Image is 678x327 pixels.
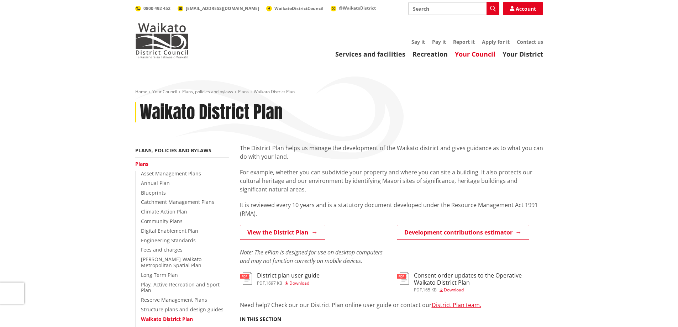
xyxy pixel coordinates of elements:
[141,199,214,205] a: Catchment Management Plans
[240,301,543,309] p: Need help? Check our our District Plan online user guide or contact our
[141,306,224,313] a: Structure plans and design guides
[414,287,422,293] span: pdf
[408,2,499,15] input: Search input
[432,301,481,309] a: District Plan team.
[240,168,543,194] p: For example, whether you can subdivide your property and where you can site a building. It also p...
[254,89,295,95] span: Waikato District Plan
[503,2,543,15] a: Account
[482,38,510,45] a: Apply for it
[266,280,282,286] span: 1697 KB
[186,5,259,11] span: [EMAIL_ADDRESS][DOMAIN_NAME]
[240,225,325,240] a: View the District Plan
[240,248,383,265] em: Note: The ePlan is designed for use on desktop computers and may not function correctly on mobile...
[266,5,324,11] a: WaikatoDistrictCouncil
[414,272,543,286] h3: Consent order updates to the Operative Waikato District Plan
[135,5,170,11] a: 0800 492 452
[135,147,211,154] a: Plans, policies and bylaws
[240,201,543,218] p: It is reviewed every 10 years and is a statutory document developed under the Resource Management...
[141,180,170,186] a: Annual Plan
[141,227,198,234] a: Digital Enablement Plan
[414,288,543,292] div: ,
[178,5,259,11] a: [EMAIL_ADDRESS][DOMAIN_NAME]
[240,144,543,161] p: The District Plan helps us manage the development of the Waikato district and gives guidance as t...
[257,280,265,286] span: pdf
[240,272,320,285] a: District plan user guide pdf,1697 KB Download
[412,50,448,58] a: Recreation
[141,281,220,294] a: Play, Active Recreation and Sport Plan
[274,5,324,11] span: WaikatoDistrictCouncil
[152,89,177,95] a: Your Council
[257,281,320,285] div: ,
[143,5,170,11] span: 0800 492 452
[141,218,183,225] a: Community Plans
[432,38,446,45] a: Pay it
[141,316,193,322] a: Waikato District Plan
[335,50,405,58] a: Services and facilities
[135,23,189,58] img: Waikato District Council - Te Kaunihera aa Takiwaa o Waikato
[240,316,281,322] h5: In this section
[141,189,166,196] a: Blueprints
[135,160,148,167] a: Plans
[397,272,409,285] img: document-pdf.svg
[444,287,464,293] span: Download
[397,272,543,292] a: Consent order updates to the Operative Waikato District Plan pdf,165 KB Download
[455,50,495,58] a: Your Council
[141,296,207,303] a: Reserve Management Plans
[331,5,376,11] a: @WaikatoDistrict
[257,272,320,279] h3: District plan user guide
[453,38,475,45] a: Report it
[141,208,187,215] a: Climate Action Plan
[289,280,309,286] span: Download
[135,89,543,95] nav: breadcrumb
[141,256,201,269] a: [PERSON_NAME]-Waikato Metropolitan Spatial Plan
[339,5,376,11] span: @WaikatoDistrict
[517,38,543,45] a: Contact us
[141,246,183,253] a: Fees and charges
[411,38,425,45] a: Say it
[182,89,233,95] a: Plans, policies and bylaws
[141,170,201,177] a: Asset Management Plans
[423,287,437,293] span: 165 KB
[141,271,178,278] a: Long Term Plan
[238,89,249,95] a: Plans
[503,50,543,58] a: Your District
[240,272,252,285] img: document-pdf.svg
[397,225,529,240] a: Development contributions estimator
[140,102,283,123] h1: Waikato District Plan
[135,89,147,95] a: Home
[141,237,196,244] a: Engineering Standards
